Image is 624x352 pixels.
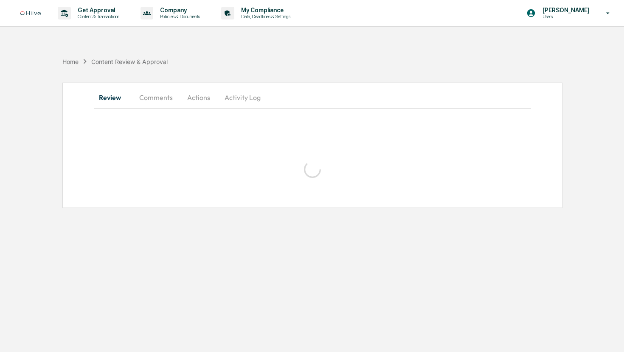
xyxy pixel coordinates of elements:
p: [PERSON_NAME] [536,7,594,14]
p: Users [536,14,594,19]
button: Actions [180,87,218,108]
div: secondary tabs example [94,87,531,108]
button: Comments [132,87,180,108]
div: Home [62,58,79,65]
img: logo [20,11,41,16]
p: My Compliance [234,7,295,14]
button: Review [94,87,132,108]
p: Policies & Documents [153,14,204,19]
p: Company [153,7,204,14]
p: Get Approval [71,7,124,14]
button: Activity Log [218,87,267,108]
p: Data, Deadlines & Settings [234,14,295,19]
div: Content Review & Approval [91,58,168,65]
p: Content & Transactions [71,14,124,19]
